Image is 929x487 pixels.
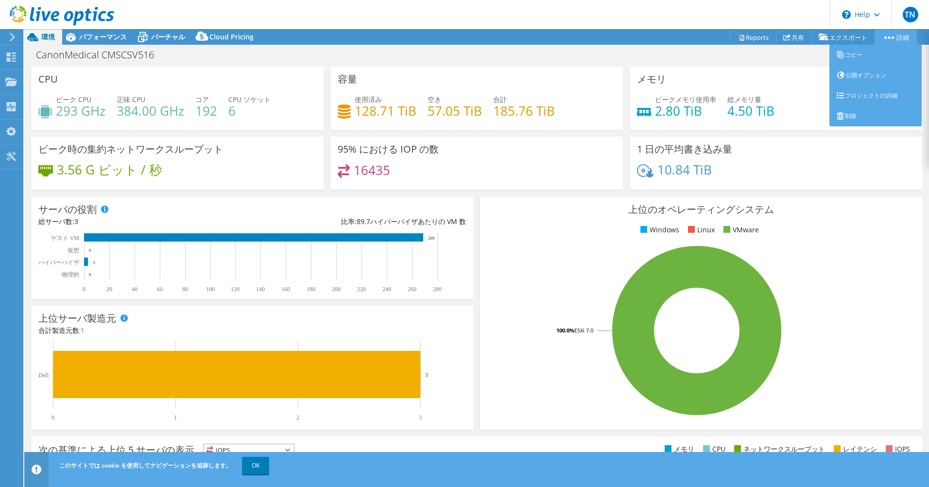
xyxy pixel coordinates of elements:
a: OK [242,457,269,474]
tspan: 100.0% [556,327,574,334]
text: 2 [296,414,299,421]
li: CPU [701,444,725,454]
a: 公開オプション [829,65,922,86]
text: 3 [425,372,428,378]
span: バーチャル [151,32,185,41]
span: 合計 [493,95,507,104]
span: 空き [428,95,441,104]
span: IOPS [204,444,294,456]
h3: CPU [38,74,58,85]
a: コピー [829,45,922,65]
span: 総メモリ量 [727,95,761,104]
li: IOPS [883,444,910,454]
text: 100 [206,286,215,293]
a: エクスポート [811,30,875,45]
h4: 3.56 G ビット / 秒 [57,164,162,175]
h4: 2.80 TiB [655,105,716,116]
h4: 合計製造元数: [38,325,466,336]
span: 環境 [41,32,55,41]
h4: 384.00 GHz [117,105,184,116]
h4: 4.50 TiB [727,105,774,116]
text: Dell [38,372,49,379]
a: 削除 [829,106,922,126]
span: Cloud Pricing [209,32,254,41]
li: Linux [686,225,715,235]
text: 269 [428,236,435,241]
text: ハイパーバイザ [38,259,79,266]
text: 3 [93,260,95,265]
h4: 10.84 TiB [657,164,712,175]
div: 比率: ハイパーバイザあたりの VM 数 [252,216,466,227]
a: プロジェクトの詳細 [829,86,922,106]
h3: メモリ [637,74,666,85]
text: 1 [174,414,177,421]
text: 物理的 [62,271,79,278]
text: 0 [52,414,54,421]
div: 総サーバ数: [38,216,252,227]
text: 0 [89,248,91,253]
span: コア [195,95,209,104]
h3: 上位のオペレーティングシステム [487,204,915,215]
span: ピークメモリ使用率 [655,95,716,104]
h4: 293 GHz [56,105,105,116]
span: このサイトでは cookie を使用してナビゲーションを追跡します。 [59,461,232,470]
a: 共有 [776,30,812,45]
h3: 容量 [338,74,357,85]
h4: 6 [228,105,271,116]
h4: 57.05 TiB [428,105,482,116]
li: レイテンシ [831,444,877,454]
h3: ピーク時の集約ネットワークスループット [38,144,223,155]
text: 280 [433,286,442,293]
span: 89.7 [357,217,370,226]
span: TN [903,7,918,22]
text: 220 [357,286,366,293]
span: 正味 CPU [117,95,145,104]
text: 240 [382,286,391,293]
span: 1 [81,326,85,335]
text: 260 [408,286,416,293]
text: 200 [332,286,341,293]
li: メモリ [662,444,694,454]
span: CPU ソケット [228,95,271,104]
span: 3 [74,217,78,226]
h4: 185.76 TiB [493,105,555,116]
h4: 16435 [354,165,390,175]
text: 3 [419,414,422,421]
span: 使用済み [355,95,382,104]
a: Reports [730,30,776,45]
h3: 1 日の平均書き込み量 [637,144,732,155]
h1: CanonMedical CMSCSV516 [32,50,169,60]
svg: \n [842,10,851,19]
text: 0 [83,286,86,293]
h4: 192 [195,105,217,116]
h3: 95% における IOP の数 [338,144,439,155]
text: 160 [281,286,290,293]
h4: 128.71 TiB [355,105,416,116]
text: 仮想 [67,247,79,254]
a: 詳細 [875,30,917,45]
tspan: ESXi 7.0 [574,327,593,334]
text: 180 [307,286,315,293]
span: ピーク CPU [56,95,91,104]
h3: サーバの役割 [38,204,97,215]
text: 60 [157,286,163,293]
text: 120 [231,286,240,293]
li: ネットワークスループット [732,444,825,454]
li: Windows [638,225,679,235]
span: パフォーマンス [79,32,127,41]
h3: 上位サーバ製造元 [38,313,116,324]
text: ゲスト VM [51,235,80,242]
li: VMware [721,225,759,235]
text: 80 [182,286,188,293]
text: 40 [132,286,138,293]
text: 0 [89,272,91,277]
text: 20 [106,286,112,293]
text: 140 [256,286,265,293]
